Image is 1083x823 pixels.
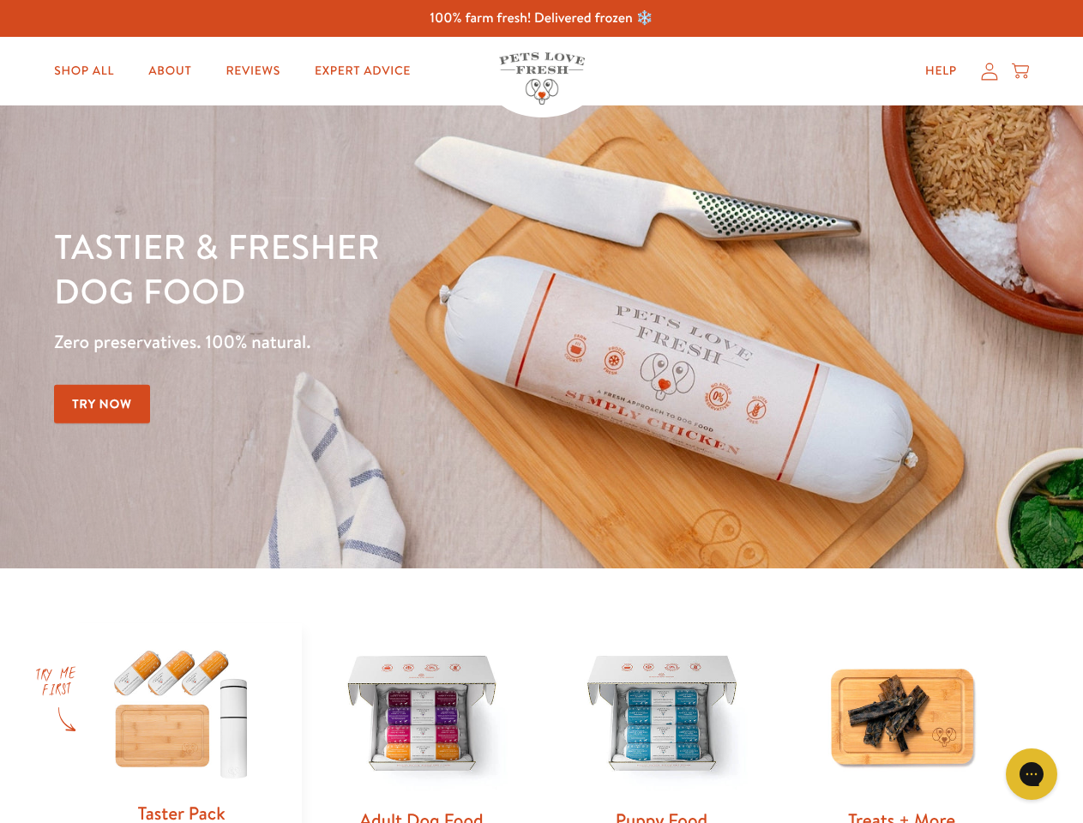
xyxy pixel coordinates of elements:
[135,54,205,88] a: About
[912,54,971,88] a: Help
[499,52,585,105] img: Pets Love Fresh
[54,385,150,424] a: Try Now
[997,742,1066,806] iframe: Gorgias live chat messenger
[54,224,704,313] h1: Tastier & fresher dog food
[301,54,424,88] a: Expert Advice
[40,54,128,88] a: Shop All
[212,54,293,88] a: Reviews
[54,327,704,357] p: Zero preservatives. 100% natural.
